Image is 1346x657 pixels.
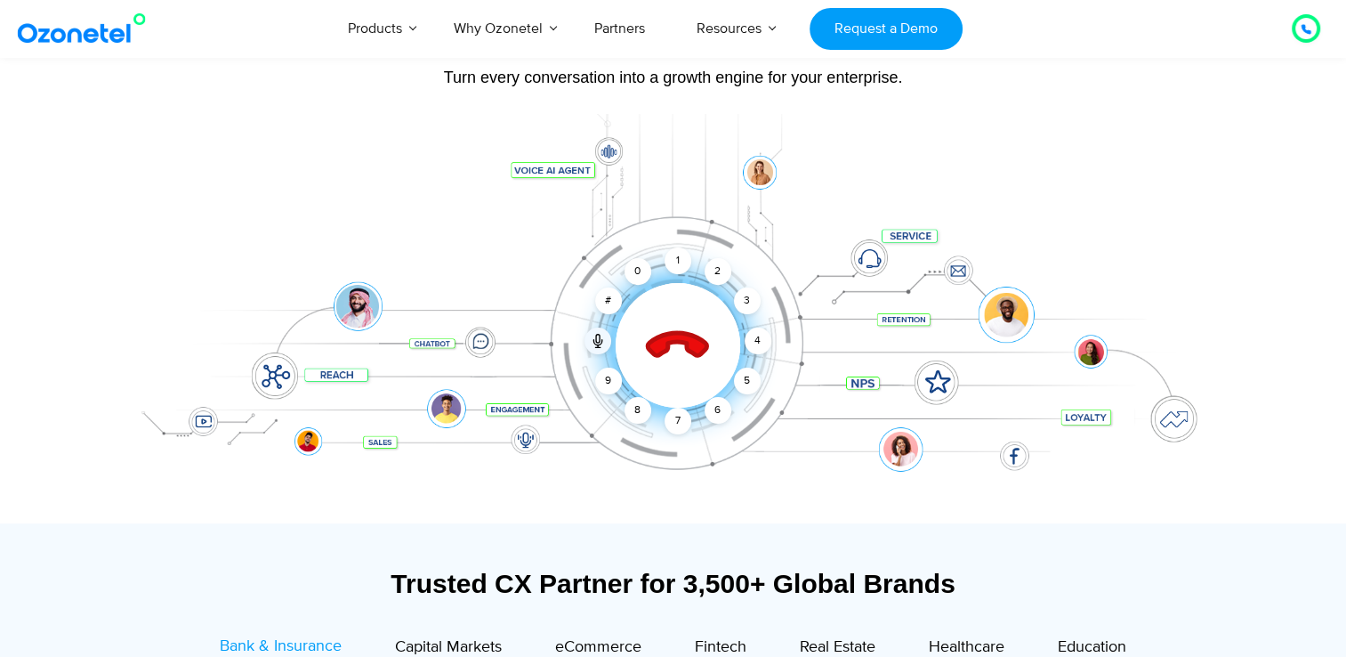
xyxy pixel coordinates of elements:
span: Healthcare [929,637,1004,657]
div: 3 [733,288,760,314]
div: 5 [733,368,760,394]
div: 9 [595,368,622,394]
div: 8 [625,397,651,424]
span: Bank & Insurance [220,637,342,656]
a: Request a Demo [810,8,962,50]
span: eCommerce [555,637,641,657]
div: 6 [705,397,731,424]
div: Trusted CX Partner for 3,500+ Global Brands [126,568,1221,599]
div: 0 [625,258,651,285]
div: 7 [665,408,691,434]
div: 4 [745,328,771,354]
div: 2 [705,258,731,285]
span: Education [1058,637,1126,657]
span: Capital Markets [395,637,502,657]
span: Fintech [695,637,746,657]
div: # [595,288,622,314]
div: 1 [665,247,691,274]
span: Real Estate [800,637,875,657]
div: Turn every conversation into a growth engine for your enterprise. [117,68,1229,87]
